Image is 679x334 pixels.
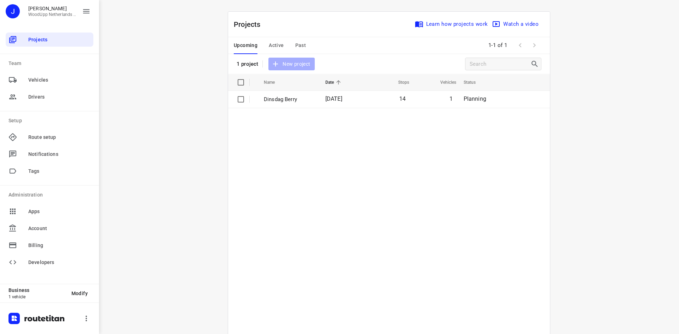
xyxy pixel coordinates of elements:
span: [DATE] [325,95,342,102]
p: Business [8,287,66,293]
div: Search [530,60,541,68]
div: Apps [6,204,93,218]
div: J [6,4,20,18]
span: Notifications [28,151,91,158]
div: Vehicles [6,73,93,87]
p: Jesper Elenbaas [28,6,76,11]
span: Apps [28,208,91,215]
p: WoodUpp Netherlands B.V. [28,12,76,17]
span: Name [264,78,284,87]
p: Dinsdag Berry [264,95,315,104]
div: Drivers [6,90,93,104]
span: Planning [464,95,486,102]
div: Route setup [6,130,93,144]
span: Status [464,78,485,87]
span: Tags [28,168,91,175]
span: Projects [28,36,91,43]
div: Projects [6,33,93,47]
div: Notifications [6,147,93,161]
span: Stops [389,78,410,87]
span: 14 [399,95,406,102]
p: Setup [8,117,93,124]
div: Billing [6,238,93,252]
button: Modify [66,287,93,300]
span: Vehicles [431,78,457,87]
span: Past [295,41,306,50]
span: Upcoming [234,41,257,50]
span: Account [28,225,91,232]
p: Administration [8,191,93,199]
span: Date [325,78,343,87]
span: Modify [71,291,88,296]
span: 1-1 of 1 [486,38,510,53]
p: Projects [234,19,266,30]
span: Route setup [28,134,91,141]
span: Vehicles [28,76,91,84]
span: Drivers [28,93,91,101]
span: Billing [28,242,91,249]
p: 1 project [237,61,258,67]
p: 1 vehicle [8,294,66,299]
span: 1 [449,95,453,102]
span: Next Page [527,38,541,52]
input: Search projects [470,59,530,70]
p: Team [8,60,93,67]
span: Previous Page [513,38,527,52]
span: Developers [28,259,91,266]
div: Developers [6,255,93,269]
span: Active [269,41,284,50]
div: Account [6,221,93,235]
div: Tags [6,164,93,178]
